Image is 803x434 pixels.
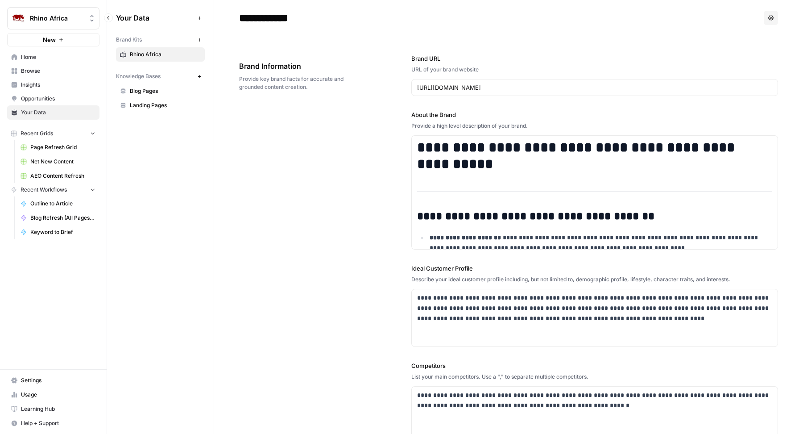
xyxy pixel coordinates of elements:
span: Learning Hub [21,405,95,413]
a: Keyword to Brief [17,225,99,239]
span: Browse [21,67,95,75]
span: New [43,35,56,44]
span: Knowledge Bases [116,72,161,80]
a: Insights [7,78,99,92]
a: Opportunities [7,92,99,106]
div: URL of your brand website [411,66,778,74]
span: Net New Content [30,158,95,166]
div: Describe your ideal customer profile including, but not limited to, demographic profile, lifestyl... [411,275,778,284]
span: Recent Workflows [21,186,67,194]
a: Browse [7,64,99,78]
img: Rhino Africa Logo [10,10,26,26]
a: Home [7,50,99,64]
a: Blog Pages [116,84,205,98]
span: Usage [21,391,95,399]
a: Blog Refresh (All Pages - Test) [17,211,99,225]
span: Blog Pages [130,87,201,95]
span: Settings [21,376,95,384]
span: Your Data [116,13,194,23]
a: AEO Content Refresh [17,169,99,183]
span: Provide key brand facts for accurate and grounded content creation. [239,75,361,91]
div: Provide a high level description of your brand. [411,122,778,130]
input: www.sundaysoccer.com [417,83,772,92]
button: Recent Grids [7,127,99,140]
div: List your main competitors. Use a "," to separate multiple competitors. [411,373,778,381]
span: Brand Information [239,61,361,71]
label: Brand URL [411,54,778,63]
span: Brand Kits [116,36,142,44]
button: New [7,33,99,46]
button: Recent Workflows [7,183,99,196]
a: Your Data [7,105,99,120]
a: Learning Hub [7,402,99,416]
a: Usage [7,388,99,402]
span: Recent Grids [21,129,53,138]
label: About the Brand [411,110,778,119]
span: Page Refresh Grid [30,143,95,151]
span: Outline to Article [30,200,95,208]
a: Net New Content [17,154,99,169]
button: Help + Support [7,416,99,430]
span: Insights [21,81,95,89]
span: AEO Content Refresh [30,172,95,180]
span: Your Data [21,108,95,117]
span: Blog Refresh (All Pages - Test) [30,214,95,222]
a: Settings [7,373,99,388]
span: Landing Pages [130,101,201,109]
a: Outline to Article [17,196,99,211]
span: Rhino Africa [30,14,84,23]
span: Opportunities [21,95,95,103]
a: Rhino Africa [116,47,205,62]
label: Competitors [411,361,778,370]
span: Keyword to Brief [30,228,95,236]
span: Home [21,53,95,61]
span: Rhino Africa [130,50,201,58]
span: Help + Support [21,419,95,427]
label: Ideal Customer Profile [411,264,778,273]
button: Workspace: Rhino Africa [7,7,99,29]
a: Page Refresh Grid [17,140,99,154]
a: Landing Pages [116,98,205,113]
